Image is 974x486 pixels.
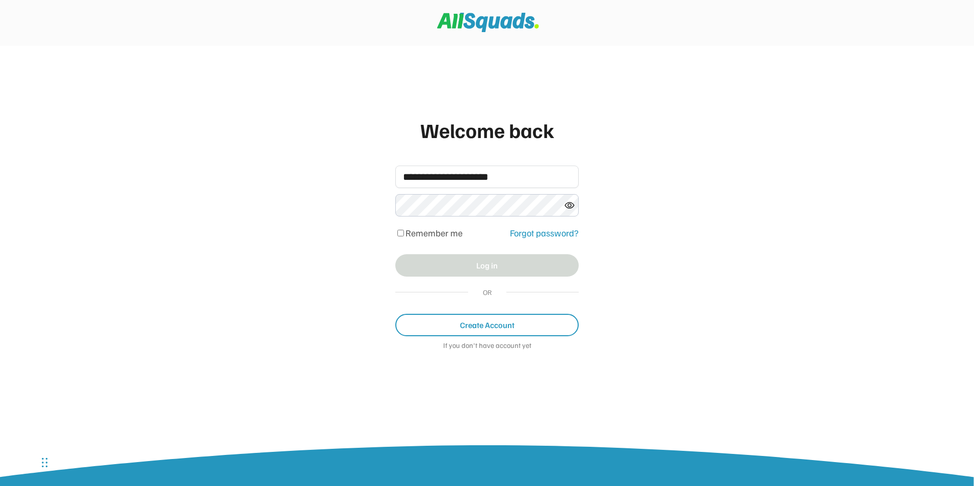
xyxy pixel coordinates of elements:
[395,254,579,277] button: Log in
[395,115,579,145] div: Welcome back
[478,287,496,298] div: OR
[395,314,579,336] button: Create Account
[405,227,463,238] label: Remember me
[395,341,579,352] div: If you don't have account yet
[510,226,579,240] div: Forgot password?
[437,13,539,32] img: Squad%20Logo.svg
